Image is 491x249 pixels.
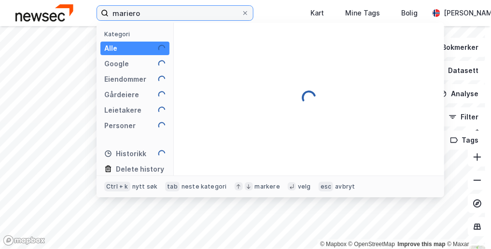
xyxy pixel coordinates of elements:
[431,84,487,103] button: Analyse
[158,122,166,130] img: spinner.a6d8c91a73a9ac5275cf975e30b51cfb.svg
[104,148,146,160] div: Historikk
[104,89,139,101] div: Gårdeiere
[298,183,311,190] div: velg
[319,182,334,191] div: esc
[104,120,136,132] div: Personer
[116,163,164,175] div: Delete history
[158,106,166,114] img: spinner.a6d8c91a73a9ac5275cf975e30b51cfb.svg
[345,7,380,19] div: Mine Tags
[349,241,395,248] a: OpenStreetMap
[442,131,487,150] button: Tags
[158,75,166,83] img: spinner.a6d8c91a73a9ac5275cf975e30b51cfb.svg
[104,73,146,85] div: Eiendommer
[158,150,166,158] img: spinner.a6d8c91a73a9ac5275cf975e30b51cfb.svg
[104,104,141,116] div: Leietakere
[310,7,324,19] div: Kart
[443,203,491,249] div: Kontrollprogram for chat
[158,44,166,52] img: spinner.a6d8c91a73a9ac5275cf975e30b51cfb.svg
[443,203,491,249] iframe: Chat Widget
[422,38,487,57] button: Bokmerker
[104,182,130,191] div: Ctrl + k
[428,61,487,80] button: Datasett
[255,183,280,190] div: markere
[104,30,169,38] div: Kategori
[335,183,355,190] div: avbryt
[165,182,180,191] div: tab
[158,91,166,99] img: spinner.a6d8c91a73a9ac5275cf975e30b51cfb.svg
[398,241,446,248] a: Improve this map
[3,235,45,246] a: Mapbox homepage
[104,43,117,54] div: Alle
[104,58,129,70] div: Google
[109,6,241,20] input: Søk på adresse, matrikkel, gårdeiere, leietakere eller personer
[158,60,166,68] img: spinner.a6d8c91a73a9ac5275cf975e30b51cfb.svg
[132,183,158,190] div: nytt søk
[401,7,418,19] div: Bolig
[320,241,347,248] a: Mapbox
[182,183,227,190] div: neste kategori
[15,4,73,21] img: newsec-logo.f6e21ccffca1b3a03d2d.png
[301,90,317,105] img: spinner.a6d8c91a73a9ac5275cf975e30b51cfb.svg
[441,107,487,127] button: Filter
